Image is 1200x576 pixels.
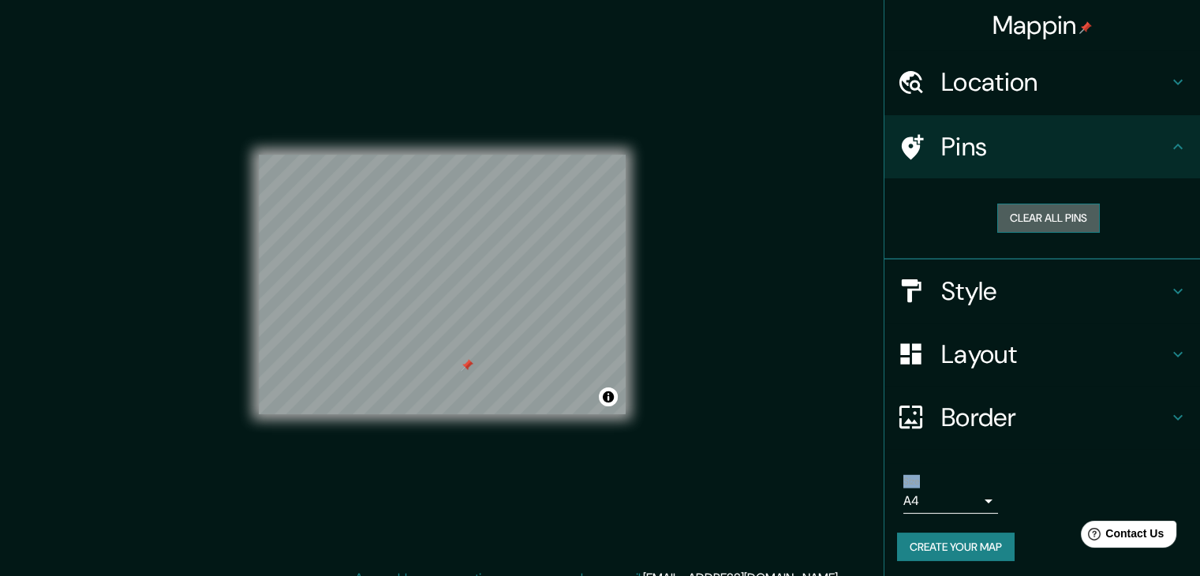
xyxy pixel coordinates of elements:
img: pin-icon.png [1079,21,1092,34]
button: Clear all pins [997,204,1100,233]
label: Size [903,474,920,488]
h4: Pins [941,131,1168,163]
h4: Border [941,402,1168,433]
iframe: Help widget launcher [1060,514,1183,559]
div: Border [884,386,1200,449]
h4: Location [941,66,1168,98]
canvas: Map [259,155,626,414]
div: Style [884,260,1200,323]
h4: Mappin [993,9,1093,41]
h4: Layout [941,338,1168,370]
div: A4 [903,488,998,514]
button: Create your map [897,533,1015,562]
div: Location [884,50,1200,114]
button: Toggle attribution [599,387,618,406]
div: Layout [884,323,1200,386]
h4: Style [941,275,1168,307]
div: Pins [884,115,1200,178]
